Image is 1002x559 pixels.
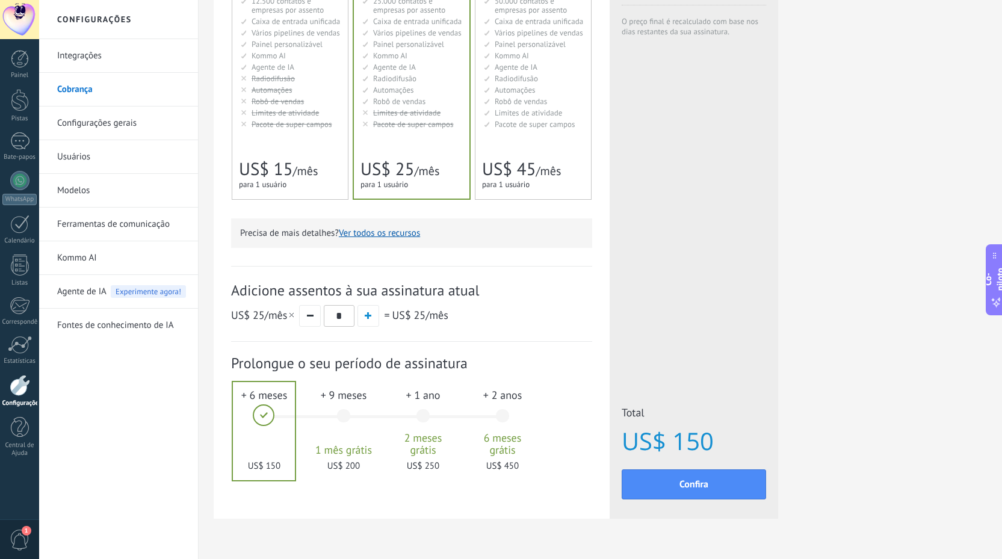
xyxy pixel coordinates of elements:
[495,96,547,107] font: Robô de vendas
[57,50,102,61] font: Integrações
[339,227,420,239] button: Ver todos os recursos
[482,179,530,190] font: para 1 usuário
[495,28,583,38] font: Vários pipelines de vendas
[116,286,181,297] font: Experimente agora!
[57,151,90,162] font: Usuários
[4,236,34,245] font: Calendário
[404,431,442,457] font: 2 meses grátis
[2,318,49,326] font: Correspondência
[373,51,407,61] font: Kommo AI
[231,281,480,300] font: Adicione assentos à sua assinatura atual
[57,320,173,331] font: Fontes de conhecimento de IA
[315,443,372,457] font: 1 mês grátis
[252,119,332,129] font: Pacote de super campos
[57,309,186,342] a: Fontes de conhecimento de IA
[39,39,198,73] li: Integrações
[57,39,186,73] a: Integrações
[57,174,186,208] a: Modelos
[239,158,292,181] font: US$ 15
[252,28,340,38] font: Vários pipelines de vendas
[39,208,198,241] li: Ferramentas de comunicação
[11,71,28,79] font: Painel
[5,441,34,457] font: Central de Ajuda
[57,73,186,107] a: Cobrança
[486,460,519,472] font: US$ 450
[239,179,286,190] font: para 1 usuário
[425,308,448,322] font: /mês
[327,460,360,472] font: US$ 200
[321,388,367,402] font: + 9 meses
[292,163,318,179] font: /mês
[57,218,170,230] font: Ferramentas de comunicação
[11,279,28,287] font: Listas
[495,39,566,49] font: Painel personalizável
[240,227,339,239] font: Precisa de mais detalhes?
[57,286,107,297] font: Agente de IA
[25,527,28,534] font: 1
[482,158,536,181] font: US$ 45
[39,174,198,208] li: Modelos
[57,241,186,275] a: Kommo AI
[39,107,198,140] li: Configurações gerais
[495,62,537,72] font: Agente de IA
[536,163,561,179] font: /mês
[57,84,93,95] font: Cobrança
[373,85,413,95] font: Automações
[265,308,288,322] font: /mês
[252,39,323,49] font: Painel personalizável
[679,478,708,490] font: Confira
[484,431,522,457] font: 6 meses grátis
[373,108,441,118] font: Limites de atividade
[4,357,36,365] font: Estatísticas
[495,16,583,26] font: Caixa de entrada unificada
[57,14,132,25] font: Configurações
[373,16,462,26] font: Caixa de entrada unificada
[39,309,198,342] li: Fontes de conhecimento de IA
[39,140,198,174] li: Usuários
[57,140,186,174] a: Usuários
[57,107,186,140] a: Configurações gerais
[483,388,522,402] font: + 2 anos
[39,73,198,107] li: Cobrança
[622,424,714,457] font: US$ 150
[495,51,529,61] font: Kommo AI
[414,163,439,179] font: /mês
[4,153,36,161] font: Bate-papos
[5,195,34,203] font: WhatsApp
[495,85,535,95] font: Automações
[406,388,441,402] font: + 1 ano
[622,406,645,419] font: Total
[495,119,575,129] font: Pacote de super campos
[231,354,468,372] font: Prolongue o seu período de assinatura
[373,62,416,72] font: Agente de IA
[2,399,42,407] font: Configurações
[360,158,414,181] font: US$ 25
[373,39,444,49] font: Painel personalizável
[57,208,186,241] a: Ferramentas de comunicação
[57,117,137,129] font: Configurações gerais
[252,85,292,95] font: Automações
[495,73,538,84] font: Radiodifusão
[495,108,562,118] font: Limites de atividade
[407,460,439,472] font: US$ 250
[252,62,294,72] font: Agente de IA
[252,96,304,107] font: Robô de vendas
[385,308,390,322] font: =
[392,308,426,322] font: US$ 25
[252,73,295,84] font: Radiodifusão
[360,179,408,190] font: para 1 usuário
[252,108,319,118] font: Limites de atividade
[39,241,198,275] li: Kommo AI
[373,96,425,107] font: Robô de vendas
[373,119,454,129] font: Pacote de super campos
[57,252,97,264] font: Kommo AI
[373,28,462,38] font: Vários pipelines de vendas
[39,275,198,309] li: Agente de IA
[57,275,186,309] a: Agente de IA Experimente agora!
[252,16,340,26] font: Caixa de entrada unificada
[252,51,286,61] font: Kommo AI
[231,308,265,322] font: US$ 25
[622,469,766,499] button: Confira
[373,73,416,84] font: Radiodifusão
